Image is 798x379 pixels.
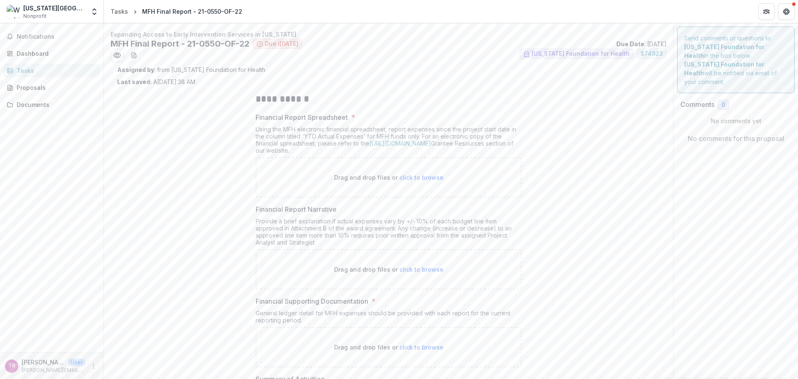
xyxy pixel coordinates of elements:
[23,12,47,20] span: Nonprofit
[256,112,348,122] p: Financial Report Spreadsheet
[89,3,100,20] button: Open entity switcher
[256,218,522,249] div: Provide a brief explanation if actual expenses vary by +/- 10% of each budget line item approved ...
[111,39,249,49] h2: MFH Final Report - 21-0550-OF-22
[89,361,99,371] button: More
[256,296,368,306] p: Financial Supporting Documentation
[127,49,140,62] button: download-word-button
[677,27,795,93] div: Send comments or questions to in the box below. will be notified via email of your comment.
[680,101,714,109] h2: Comments
[616,40,667,48] p: : [DATE]
[334,173,443,182] p: Drag and drop files or
[17,100,94,109] div: Documents
[17,33,97,40] span: Notifications
[22,358,65,367] p: [PERSON_NAME]
[3,81,100,94] a: Proposals
[688,134,784,144] p: No comments for this proposal
[107,5,131,17] a: Tasks
[778,3,795,20] button: Get Help
[8,363,15,369] div: Tiffany Rounsville Rader
[722,102,725,109] span: 0
[532,50,630,57] span: [US_STATE] Foundation for Health
[256,204,337,214] p: Financial Report Narrative
[111,7,128,16] div: Tasks
[117,78,152,85] strong: Last saved:
[111,30,667,39] p: Expanding Access to Early Intervention Services in [US_STATE]
[616,40,644,47] strong: Due Date
[17,66,94,75] div: Tasks
[17,49,94,58] div: Dashboard
[640,50,663,57] span: $ 74923
[3,98,100,111] a: Documents
[7,5,20,18] img: Washington University
[3,64,100,77] a: Tasks
[758,3,775,20] button: Partners
[399,344,443,351] span: click to browse
[68,359,85,366] p: User
[23,4,85,12] div: [US_STATE][GEOGRAPHIC_DATA]
[3,30,100,43] button: Notifications
[684,61,764,77] strong: [US_STATE] Foundation for Health
[22,367,85,374] p: [PERSON_NAME][EMAIL_ADDRESS][DOMAIN_NAME]
[3,47,100,60] a: Dashboard
[117,77,195,86] p: A[DATE]:38 AM
[265,40,298,47] span: Due i[DATE]
[107,5,246,17] nav: breadcrumb
[680,116,791,125] p: No comments yet
[117,65,660,74] p: : from [US_STATE] Foundation for Health
[334,343,443,352] p: Drag and drop files or
[256,310,522,327] div: General ledger detail for MFH expenses should be provided with each report for the current report...
[17,83,94,92] div: Proposals
[111,49,124,62] button: Preview c7c94792-5750-417b-926b-42dcdd85fee7.pdf
[399,174,443,181] span: click to browse
[142,7,242,16] div: MFH Final Report - 21-0550-OF-22
[334,265,443,274] p: Drag and drop files or
[399,266,443,273] span: click to browse
[684,43,764,59] strong: [US_STATE] Foundation for Health
[256,126,522,157] div: Using the MFH electronic financial spreadsheet, report expenses since the project start date in t...
[369,140,431,147] a: [URL][DOMAIN_NAME]
[117,66,154,73] strong: Assigned by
